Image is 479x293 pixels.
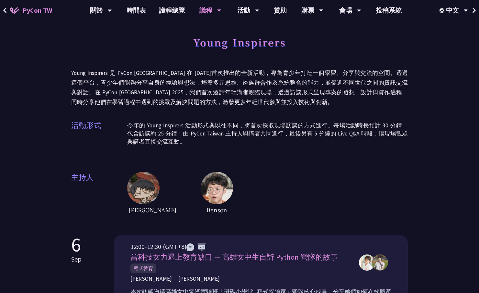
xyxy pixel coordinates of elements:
p: 6 [71,235,82,254]
span: 當科技女力遇上教育缺口 — 高雄女中生自辦 Python 營隊的故事 [130,252,338,262]
img: 周芊蓁,郭昱 [359,254,375,271]
img: 周芊蓁,郭昱 [372,254,388,271]
img: Home icon of PyCon TW 2025 [10,7,19,14]
div: 12:00-12:30 (GMT+8) [130,242,352,252]
span: [PERSON_NAME] [178,275,220,283]
span: 程式教育 [130,264,156,273]
p: Sep [71,254,82,264]
span: [PERSON_NAME] [127,204,178,216]
img: host1.6ba46fc.jpg [127,172,160,204]
span: Benson [201,204,233,216]
img: Locale Icon [440,8,446,13]
span: [PERSON_NAME] [130,275,172,283]
p: 今年的 Young Inspirers 活動形式與以往不同，將首次採取現場訪談的方式進行。每場活動時長預計 30 分鐘，包含訪談約 25 分鐘，由 PyCon Taiwan 主持人與講者共同進行... [127,122,408,146]
h1: Young Inspirers [193,32,286,52]
p: Young Inspirers 是 PyCon [GEOGRAPHIC_DATA] 在 [DATE]首次推出的全新活動，專為青少年打造一個學習、分享與交流的空間。透過這個平台，青少年們能夠分享自... [71,68,408,107]
span: PyCon TW [23,6,52,15]
a: PyCon TW [3,2,59,18]
span: 主持人 [71,172,127,216]
span: 活動形式 [71,120,127,152]
img: ZHZH.38617ef.svg [186,243,206,251]
img: host2.62516ee.jpg [201,172,233,204]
